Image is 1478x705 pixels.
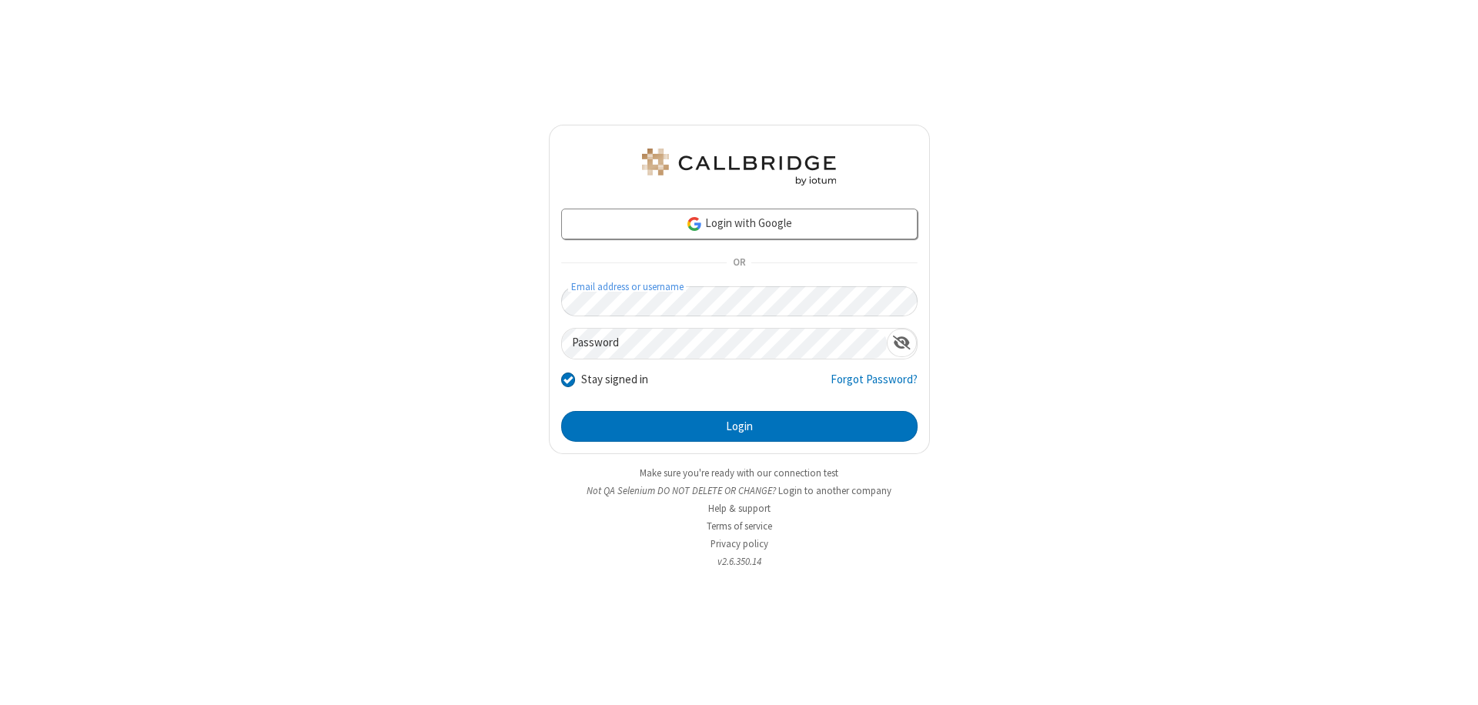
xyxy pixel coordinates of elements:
a: Terms of service [707,520,772,533]
a: Help & support [708,502,771,515]
img: google-icon.png [686,216,703,232]
button: Login to another company [778,483,891,498]
span: OR [727,252,751,274]
div: Show password [887,329,917,357]
img: QA Selenium DO NOT DELETE OR CHANGE [639,149,839,185]
input: Email address or username [561,286,918,316]
button: Login [561,411,918,442]
li: Not QA Selenium DO NOT DELETE OR CHANGE? [549,483,930,498]
input: Password [562,329,887,359]
li: v2.6.350.14 [549,554,930,569]
a: Login with Google [561,209,918,239]
label: Stay signed in [581,371,648,389]
a: Forgot Password? [831,371,918,400]
a: Make sure you're ready with our connection test [640,466,838,479]
a: Privacy policy [711,537,768,550]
